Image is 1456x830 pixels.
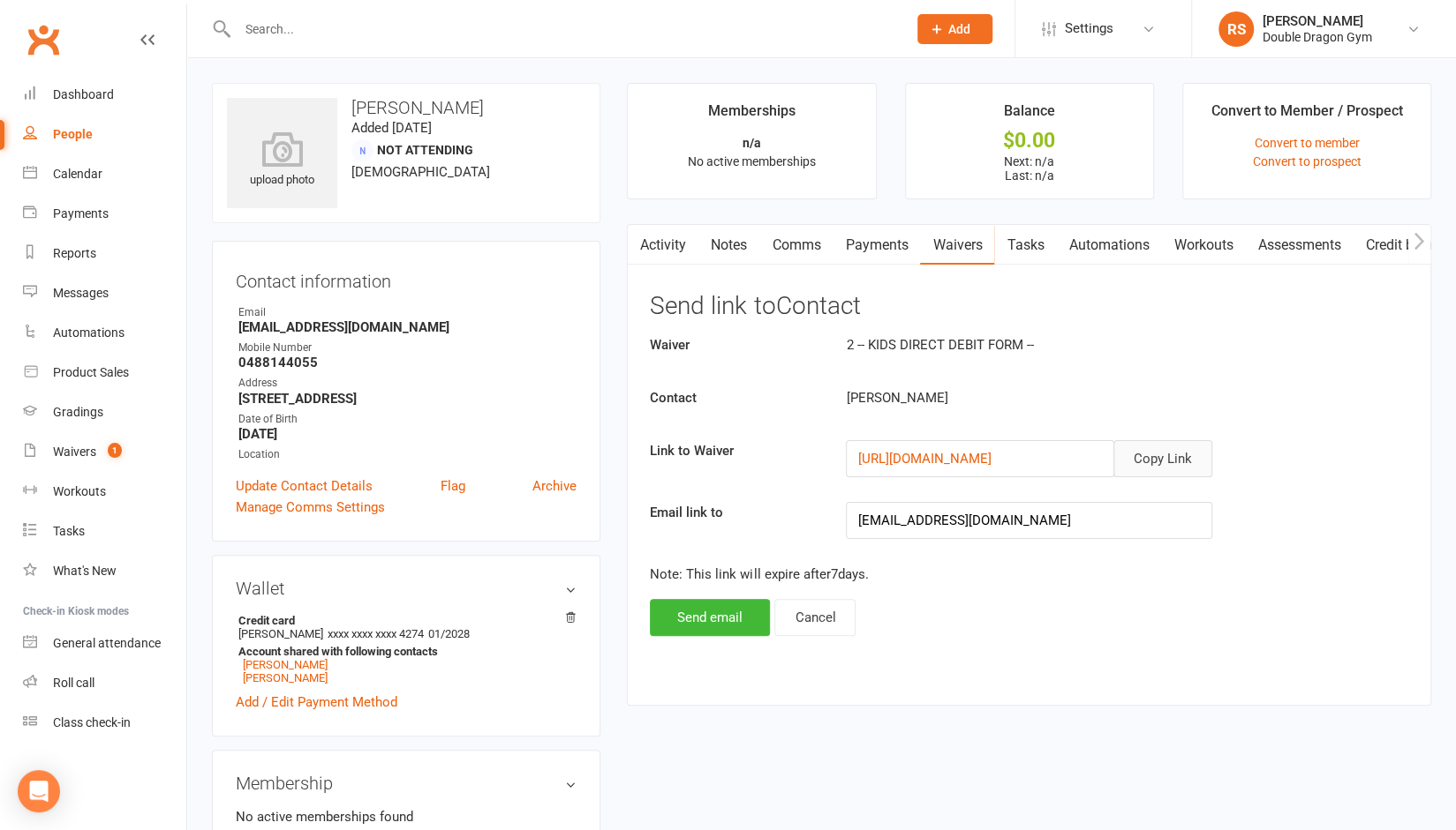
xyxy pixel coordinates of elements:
div: General attendance [53,636,161,650]
a: Automations [23,313,186,353]
div: $0.00 [922,131,1137,150]
strong: n/a [743,136,761,150]
span: Add [948,22,970,36]
div: Balance [1004,100,1055,131]
div: 2 -- KIDS DIRECT DEBIT FORM -- [833,334,1290,355]
time: Added [DATE] [351,120,432,136]
a: Roll call [23,663,186,703]
li: [PERSON_NAME] [236,611,577,687]
h3: Membership [236,774,577,793]
div: Reports [53,246,96,260]
a: Reports [23,234,186,273]
div: Automations [53,325,124,340]
a: Waivers 1 [23,432,186,472]
a: Add / Edit Payment Method [236,692,397,713]
h3: [PERSON_NAME] [227,98,585,117]
div: Open Intercom Messenger [18,770,60,812]
p: No active memberships found [236,806,577,827]
div: Tasks [53,524,85,538]
a: Calendar [23,154,186,194]
div: Calendar [53,167,102,181]
div: Mobile Number [238,340,577,356]
a: Convert to prospect [1252,154,1361,168]
strong: [EMAIL_ADDRESS][DOMAIN_NAME] [238,319,577,335]
label: Email link to [637,502,833,523]
div: People [53,127,93,141]
button: Send email [650,599,770,636]
h3: Contact information [236,265,577,291]
strong: 0488144055 [238,355,577,370]
a: Waivers [920,225,994,265]
a: [PERSON_NAME] [243,658,328,671]
strong: Credit card [238,614,568,627]
span: [DEMOGRAPHIC_DATA] [351,164,490,180]
div: Memberships [708,100,796,131]
a: General attendance kiosk mode [23,624,186,663]
div: Gradings [53,405,103,419]
a: Flag [441,475,465,497]
a: People [23,115,186,154]
span: 1 [108,443,122,458]
div: RS [1218,11,1254,47]
a: Convert to member [1254,136,1359,150]
strong: [STREET_ADDRESS] [238,391,577,407]
a: Workouts [23,472,186,512]
a: Dashboard [23,75,186,115]
a: Clubworx [21,18,65,62]
div: Workouts [53,484,106,498]
div: Email [238,304,577,321]
h3: Send link to Contact [650,293,1408,320]
a: Class kiosk mode [23,703,186,743]
span: No active memberships [688,154,816,168]
div: upload photo [227,131,337,190]
div: What's New [53,564,117,578]
div: Roll call [53,676,94,690]
p: Note: This link will expire after 7 days. [650,564,1408,585]
div: Waivers [53,445,96,459]
h3: Wallet [236,579,577,598]
strong: [DATE] [238,426,577,442]
span: 01/2028 [428,627,470,640]
a: Activity [628,225,698,265]
div: Double Dragon Gym [1263,29,1372,45]
a: Manage Comms Settings [236,497,385,518]
a: Gradings [23,393,186,432]
div: Location [238,446,577,463]
label: Waiver [637,334,833,355]
a: Tasks [23,512,186,551]
span: Not Attending [377,143,473,157]
span: xxxx xxxx xxxx 4274 [328,627,424,640]
button: Add [917,14,992,44]
a: Assessments [1245,225,1353,265]
div: Payments [53,206,109,221]
div: Product Sales [53,365,129,379]
div: Convert to Member / Prospect [1211,100,1402,131]
strong: Account shared with following contacts [238,645,568,658]
a: Automations [1056,225,1161,265]
div: Dashboard [53,87,114,101]
span: Settings [1065,9,1113,49]
a: [PERSON_NAME] [243,671,328,684]
p: Next: n/a Last: n/a [922,154,1137,183]
a: [URL][DOMAIN_NAME] [857,451,991,467]
a: Payments [833,225,920,265]
div: Date of Birth [238,411,577,428]
input: Search... [232,17,894,41]
div: Address [238,375,577,392]
a: Archive [532,475,577,497]
a: Product Sales [23,353,186,393]
a: Notes [698,225,759,265]
a: Tasks [994,225,1056,265]
a: Workouts [1161,225,1245,265]
label: Link to Waiver [637,440,833,461]
a: Payments [23,194,186,234]
a: Comms [759,225,833,265]
a: Update Contact Details [236,475,373,497]
div: [PERSON_NAME] [833,387,1290,408]
div: Messages [53,286,109,300]
label: Contact [637,387,833,408]
button: Copy Link [1113,440,1212,477]
div: [PERSON_NAME] [1263,13,1372,29]
div: Class check-in [53,715,131,729]
a: What's New [23,551,186,591]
